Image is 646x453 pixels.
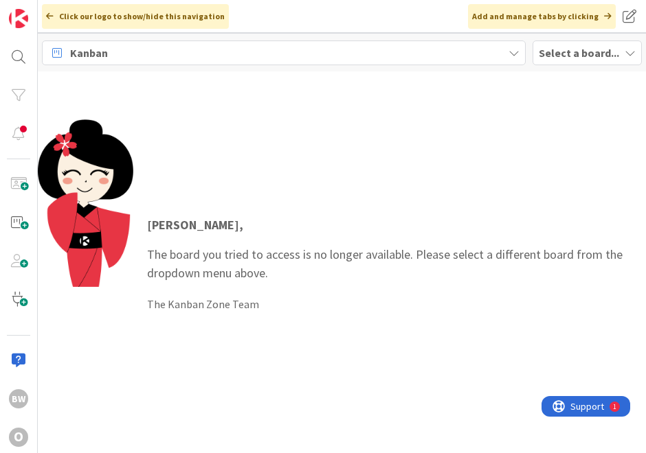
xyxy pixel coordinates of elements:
p: The board you tried to access is no longer available. Please select a different board from the dr... [147,216,632,282]
span: Support [29,2,63,19]
div: BW [9,389,28,408]
div: O [9,428,28,447]
div: Click our logo to show/hide this navigation [42,4,229,29]
b: Select a board... [539,46,619,60]
img: Visit kanbanzone.com [9,9,28,28]
div: 1 [71,5,75,16]
span: Kanban [70,45,108,61]
div: The Kanban Zone Team [147,296,632,312]
strong: [PERSON_NAME] , [147,217,243,233]
div: Add and manage tabs by clicking [468,4,616,29]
